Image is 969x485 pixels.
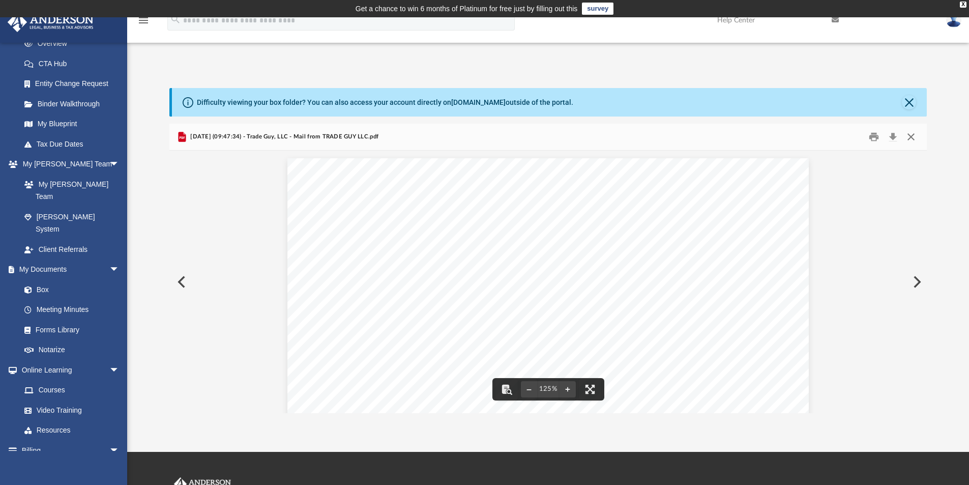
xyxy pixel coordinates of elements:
button: Zoom out [521,378,537,401]
a: My Blueprint [14,114,130,134]
a: [DOMAIN_NAME] [451,98,506,106]
a: Tax Due Dates [14,134,135,154]
span: [DATE] (09:47:34) - Trade Guy, LLC - Mail from TRADE GUY LLC.pdf [188,132,378,141]
a: Binder Walkthrough [14,94,135,114]
a: Online Learningarrow_drop_down [7,360,130,380]
div: Get a chance to win 6 months of Platinum for free just by filling out this [356,3,578,15]
a: My Documentsarrow_drop_down [7,260,130,280]
div: Document Viewer [169,151,927,413]
a: Video Training [14,400,125,420]
button: Close [902,129,920,145]
a: Client Referrals [14,239,130,260]
a: CTA Hub [14,53,135,74]
button: Close [902,95,916,109]
a: menu [137,19,150,26]
i: search [170,14,181,25]
a: Meeting Minutes [14,300,130,320]
a: Overview [14,34,135,54]
div: File preview [169,151,927,413]
button: Enter fullscreen [579,378,601,401]
div: Difficulty viewing your box folder? You can also access your account directly on outside of the p... [197,97,573,108]
a: Box [14,279,125,300]
button: Toggle findbar [495,378,518,401]
div: close [960,2,966,8]
i: menu [137,14,150,26]
a: Courses [14,380,130,401]
a: survey [582,3,613,15]
button: Zoom in [560,378,576,401]
a: Forms Library [14,320,125,340]
span: arrow_drop_down [109,154,130,175]
button: Next File [905,268,927,296]
button: Print [864,129,884,145]
span: arrow_drop_down [109,260,130,280]
div: Current zoom level [537,386,560,392]
div: Preview [169,124,927,413]
img: Anderson Advisors Platinum Portal [5,12,97,32]
button: Download [884,129,902,145]
span: arrow_drop_down [109,440,130,461]
a: Billingarrow_drop_down [7,440,135,461]
a: My [PERSON_NAME] Team [14,174,125,207]
span: arrow_drop_down [109,360,130,381]
a: Entity Change Request [14,74,135,94]
a: [PERSON_NAME] System [14,207,130,239]
img: User Pic [946,13,961,27]
a: Notarize [14,340,130,360]
a: My [PERSON_NAME] Teamarrow_drop_down [7,154,130,175]
a: Resources [14,420,130,441]
button: Previous File [169,268,192,296]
